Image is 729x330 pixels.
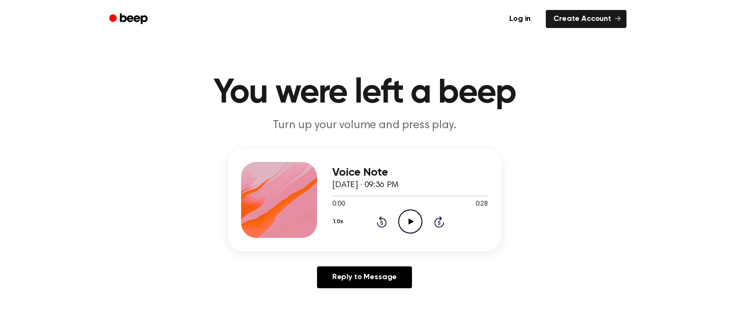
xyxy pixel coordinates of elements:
p: Turn up your volume and press play. [182,118,547,133]
span: [DATE] · 09:36 PM [332,181,399,189]
a: Create Account [546,10,626,28]
a: Log in [500,8,540,30]
h3: Voice Note [332,166,488,179]
a: Reply to Message [317,266,412,288]
span: 0:00 [332,199,345,209]
button: 1.0x [332,214,346,230]
h1: You were left a beep [121,76,607,110]
a: Beep [103,10,156,28]
span: 0:28 [476,199,488,209]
